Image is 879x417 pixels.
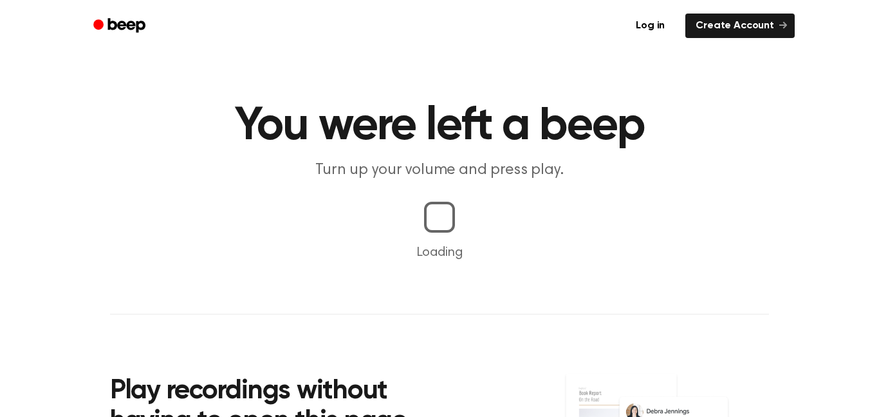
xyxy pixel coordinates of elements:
a: Log in [623,11,678,41]
a: Beep [84,14,157,39]
a: Create Account [685,14,795,38]
h1: You were left a beep [110,103,769,150]
p: Turn up your volume and press play. [192,160,687,181]
p: Loading [15,243,864,262]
